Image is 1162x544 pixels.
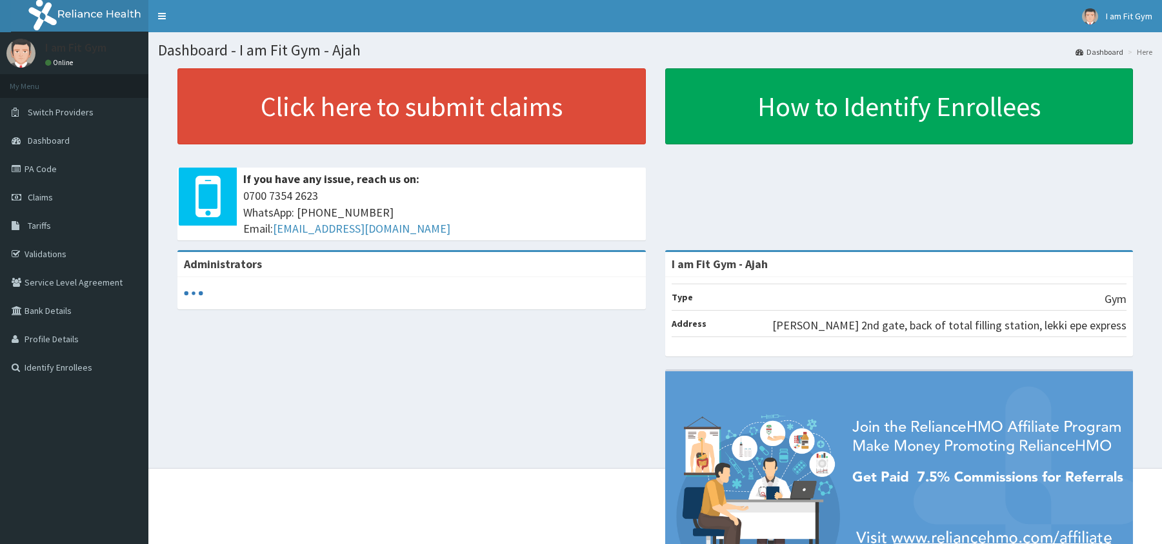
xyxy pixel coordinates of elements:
p: Gym [1105,291,1127,307]
span: Dashboard [28,135,70,146]
svg: audio-loading [184,284,203,303]
b: Type [672,291,693,303]
a: How to Identify Enrollees [665,68,1134,144]
span: I am Fit Gym [1106,10,1152,22]
b: If you have any issue, reach us on: [243,171,419,186]
a: Dashboard [1076,46,1123,57]
a: Online [45,58,76,67]
h1: Dashboard - I am Fit Gym - Ajah [158,42,1152,59]
span: Switch Providers [28,106,94,118]
a: Click here to submit claims [177,68,646,144]
span: Claims [28,191,53,203]
img: User Image [6,39,35,68]
p: I am Fit Gym [45,42,106,53]
span: 0700 7354 2623 WhatsApp: [PHONE_NUMBER] Email: [243,188,639,237]
a: [EMAIL_ADDRESS][DOMAIN_NAME] [273,221,450,236]
li: Here [1125,46,1152,57]
span: Tariffs [28,220,51,231]
p: [PERSON_NAME] 2nd gate, back of total filling station, lekki epe express [772,317,1127,334]
img: User Image [1082,8,1098,24]
b: Administrators [184,257,262,271]
strong: I am Fit Gym - Ajah [672,257,768,271]
b: Address [672,318,706,329]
